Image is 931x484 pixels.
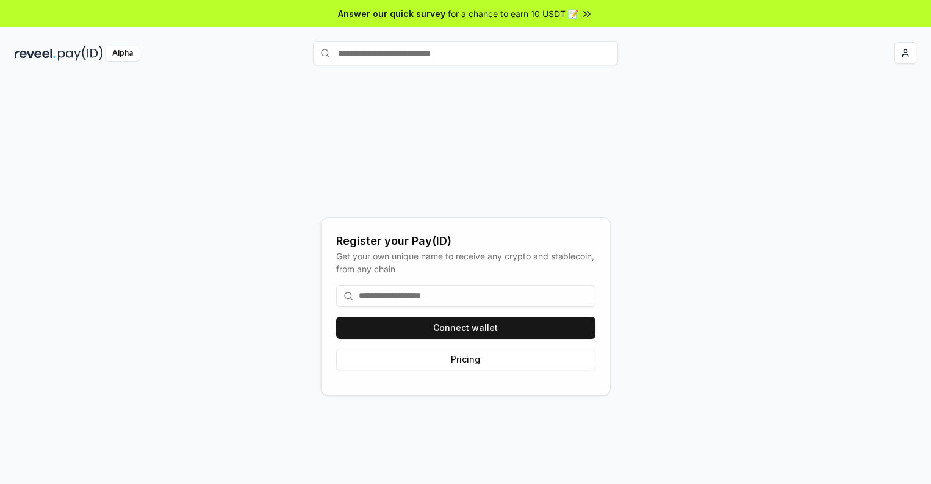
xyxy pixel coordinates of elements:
button: Connect wallet [336,317,595,339]
img: reveel_dark [15,46,56,61]
div: Register your Pay(ID) [336,233,595,250]
span: for a chance to earn 10 USDT 📝 [448,7,578,20]
div: Get your own unique name to receive any crypto and stablecoin, from any chain [336,250,595,275]
img: pay_id [58,46,103,61]
span: Answer our quick survey [338,7,445,20]
button: Pricing [336,349,595,370]
div: Alpha [106,46,140,61]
